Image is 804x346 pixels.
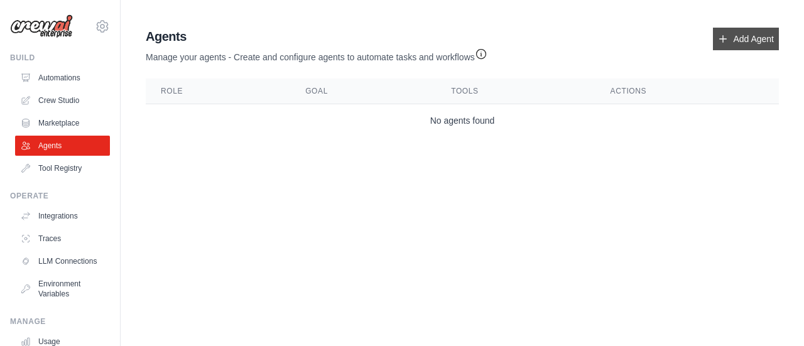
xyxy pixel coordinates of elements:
[15,158,110,178] a: Tool Registry
[713,28,779,50] a: Add Agent
[15,251,110,271] a: LLM Connections
[595,78,779,104] th: Actions
[15,68,110,88] a: Automations
[290,78,436,104] th: Goal
[146,28,487,45] h2: Agents
[10,316,110,327] div: Manage
[146,45,487,63] p: Manage your agents - Create and configure agents to automate tasks and workflows
[15,90,110,111] a: Crew Studio
[146,78,290,104] th: Role
[15,229,110,249] a: Traces
[15,113,110,133] a: Marketplace
[436,78,595,104] th: Tools
[146,104,779,138] td: No agents found
[10,191,110,201] div: Operate
[15,206,110,226] a: Integrations
[10,14,73,38] img: Logo
[15,136,110,156] a: Agents
[10,53,110,63] div: Build
[15,274,110,304] a: Environment Variables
